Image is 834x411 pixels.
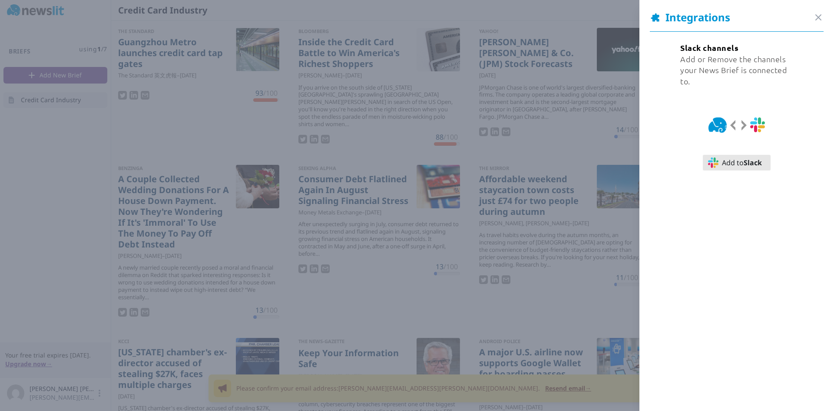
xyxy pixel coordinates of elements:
div: Slack channels [680,42,738,53]
span: Integrations [650,10,730,24]
button: Add toSlack [702,154,771,171]
strong: Slack [744,158,762,167]
span: Add to [722,157,762,168]
img: Slack Info [708,117,765,133]
div: Add or Remove the channels your News Brief is connected to. [680,53,793,87]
